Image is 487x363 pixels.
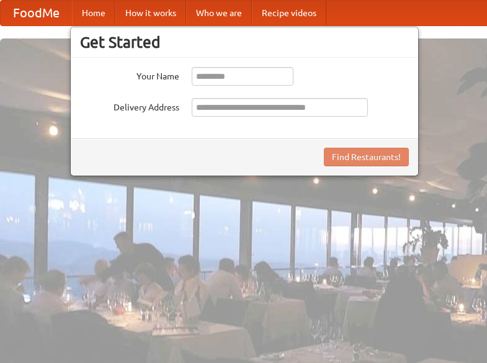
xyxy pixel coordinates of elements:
[186,1,252,25] a: Who we are
[1,1,72,25] a: FoodMe
[72,1,115,25] a: Home
[252,1,326,25] a: Recipe videos
[80,67,179,83] label: Your Name
[324,148,409,166] button: Find Restaurants!
[115,1,186,25] a: How it works
[80,33,409,52] h3: Get Started
[80,98,179,114] label: Delivery Address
